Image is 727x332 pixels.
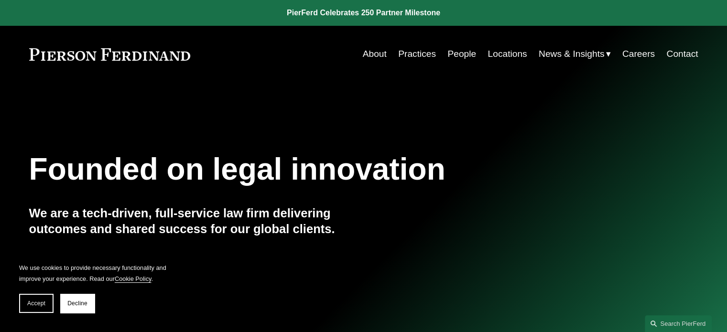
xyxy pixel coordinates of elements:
a: Locations [488,45,527,63]
span: Accept [27,300,45,307]
a: Contact [666,45,698,63]
a: About [363,45,387,63]
a: folder dropdown [539,45,611,63]
a: Search this site [645,315,712,332]
button: Accept [19,294,54,313]
a: People [447,45,476,63]
a: Cookie Policy [115,275,152,282]
span: Decline [67,300,87,307]
section: Cookie banner [10,253,182,322]
h1: Founded on legal innovation [29,152,587,187]
h4: We are a tech-driven, full-service law firm delivering outcomes and shared success for our global... [29,205,364,236]
button: Decline [60,294,95,313]
p: We use cookies to provide necessary functionality and improve your experience. Read our . [19,262,172,284]
a: Practices [398,45,436,63]
span: News & Insights [539,46,605,63]
a: Careers [622,45,655,63]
